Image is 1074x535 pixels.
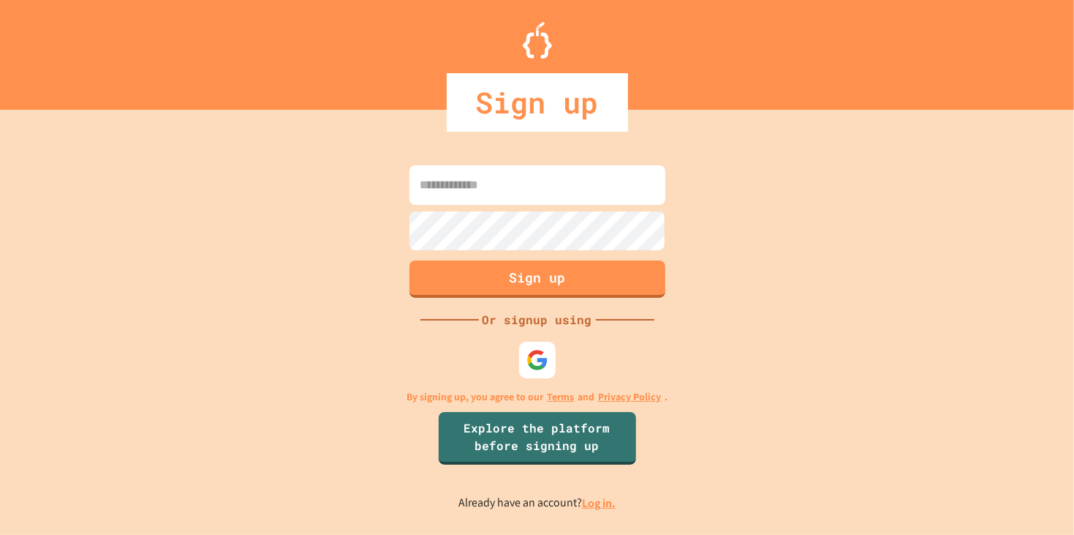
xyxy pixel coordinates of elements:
[479,311,596,329] div: Or signup using
[526,349,548,371] img: google-icon.svg
[447,73,628,132] div: Sign up
[409,261,665,298] button: Sign up
[598,389,661,405] a: Privacy Policy
[458,494,616,512] p: Already have an account?
[582,495,616,511] a: Log in.
[523,22,552,59] img: Logo.svg
[406,389,668,405] p: By signing up, you agree to our and .
[547,389,574,405] a: Terms
[439,412,636,465] a: Explore the platform before signing up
